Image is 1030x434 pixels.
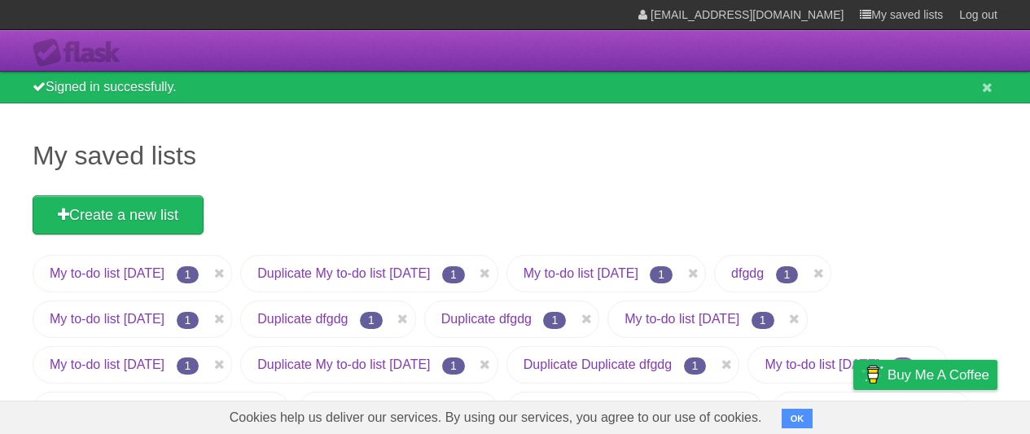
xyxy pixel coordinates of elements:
[441,312,532,326] a: Duplicate dfgdg
[257,312,348,326] a: Duplicate dfgdg
[782,409,813,428] button: OK
[892,357,914,375] span: 1
[177,266,199,283] span: 1
[524,357,672,371] a: Duplicate Duplicate dfgdg
[442,266,465,283] span: 1
[524,266,638,280] a: My to-do list [DATE]
[853,360,997,390] a: Buy me a coffee
[861,361,883,388] img: Buy me a coffee
[752,312,774,329] span: 1
[177,357,199,375] span: 1
[684,357,707,375] span: 1
[213,401,778,434] span: Cookies help us deliver our services. By using our services, you agree to our use of cookies.
[731,266,764,280] a: dfgdg
[33,136,997,175] h1: My saved lists
[442,357,465,375] span: 1
[765,357,879,371] a: My to-do list [DATE]
[177,312,199,329] span: 1
[776,266,799,283] span: 1
[888,361,989,389] span: Buy me a coffee
[257,266,430,280] a: Duplicate My to-do list [DATE]
[50,357,164,371] a: My to-do list [DATE]
[543,312,566,329] span: 1
[650,266,673,283] span: 1
[257,357,430,371] a: Duplicate My to-do list [DATE]
[33,195,204,235] a: Create a new list
[50,266,164,280] a: My to-do list [DATE]
[50,312,164,326] a: My to-do list [DATE]
[360,312,383,329] span: 1
[33,38,130,68] div: Flask
[625,312,739,326] a: My to-do list [DATE]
